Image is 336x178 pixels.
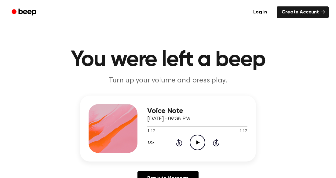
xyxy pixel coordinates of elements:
a: Beep [7,6,42,18]
a: Create Account [277,6,329,18]
h3: Voice Note [147,107,247,115]
span: 1:12 [239,128,247,135]
span: 1:12 [147,128,155,135]
h1: You were left a beep [12,49,324,71]
span: [DATE] · 09:38 PM [147,116,190,122]
button: 1.0x [147,137,156,148]
a: Log in [247,5,273,19]
p: Turn up your volume and press play. [51,76,285,86]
